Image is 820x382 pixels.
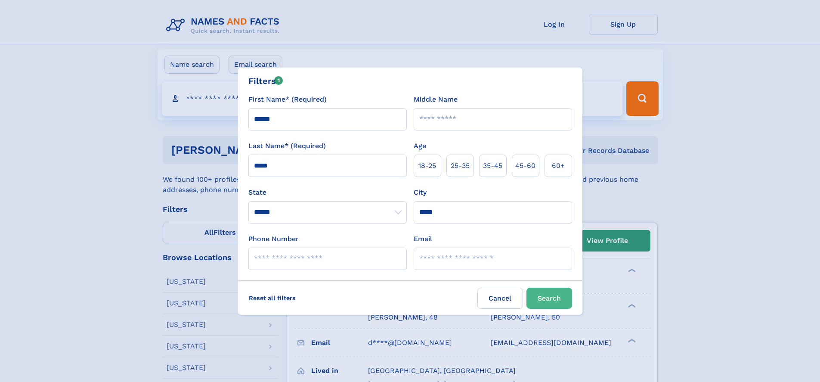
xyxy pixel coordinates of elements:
[248,141,326,151] label: Last Name* (Required)
[248,234,299,244] label: Phone Number
[414,94,458,105] label: Middle Name
[552,161,565,171] span: 60+
[248,75,283,87] div: Filters
[414,234,432,244] label: Email
[414,187,427,198] label: City
[451,161,470,171] span: 25‑35
[418,161,436,171] span: 18‑25
[515,161,535,171] span: 45‑60
[248,187,407,198] label: State
[477,288,523,309] label: Cancel
[248,94,327,105] label: First Name* (Required)
[243,288,301,308] label: Reset all filters
[483,161,502,171] span: 35‑45
[526,288,572,309] button: Search
[414,141,426,151] label: Age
